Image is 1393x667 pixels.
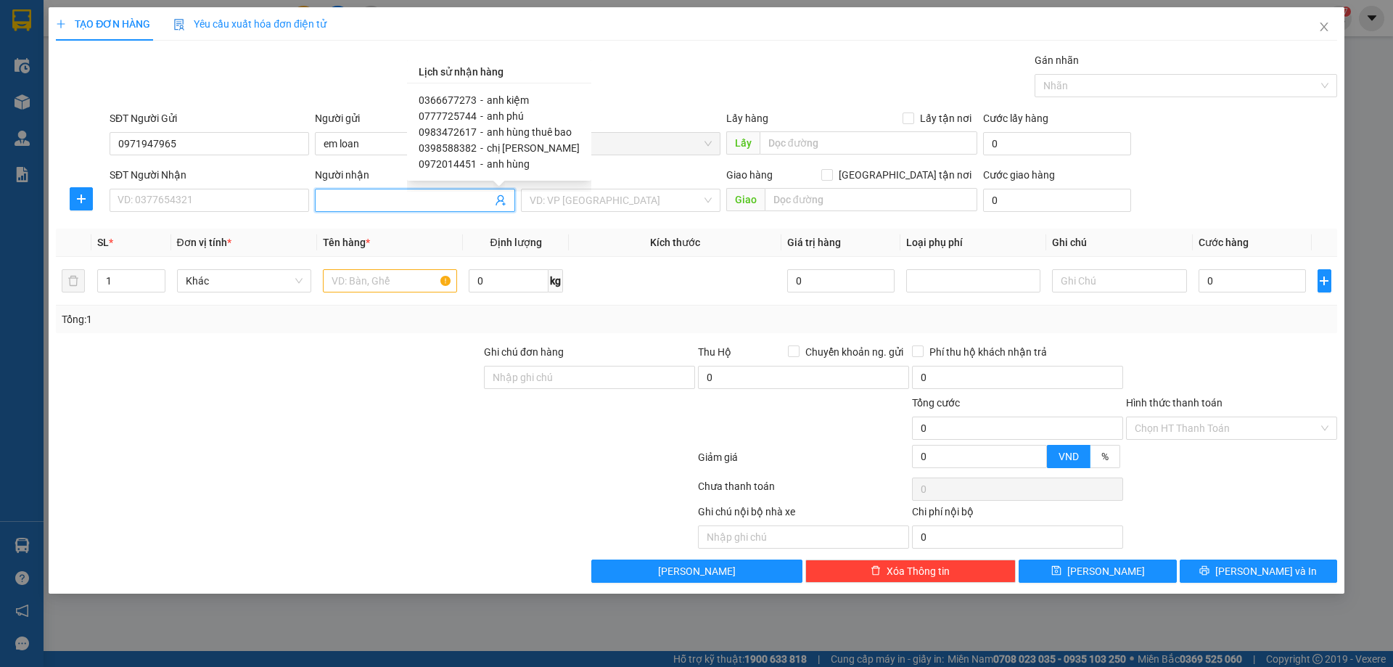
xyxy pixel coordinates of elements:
[110,167,309,183] div: SĐT Người Nhận
[983,189,1131,212] input: Cước giao hàng
[490,237,541,248] span: Định lượng
[787,269,895,292] input: 0
[726,131,760,155] span: Lấy
[1215,563,1317,579] span: [PERSON_NAME] và In
[1318,21,1330,33] span: close
[530,133,712,155] span: BX BẮC VINH
[591,560,802,583] button: [PERSON_NAME]
[800,344,909,360] span: Chuyển khoản ng. gửi
[484,346,564,358] label: Ghi chú đơn hàng
[419,94,477,106] span: 0366677273
[726,112,768,124] span: Lấy hàng
[1199,565,1209,577] span: printer
[900,229,1046,257] th: Loại phụ phí
[487,110,524,122] span: anh phú
[62,311,538,327] div: Tổng: 1
[56,18,150,30] span: TẠO ĐƠN HÀNG
[177,237,231,248] span: Đơn vị tính
[186,270,303,292] span: Khác
[912,397,960,409] span: Tổng cước
[1318,275,1331,287] span: plus
[1019,560,1176,583] button: save[PERSON_NAME]
[912,504,1123,525] div: Chi phí nội bộ
[480,158,483,170] span: -
[495,195,506,206] span: user-add
[419,110,477,122] span: 0777725744
[1035,54,1079,66] label: Gán nhãn
[1046,229,1192,257] th: Ghi chú
[521,110,720,126] div: VP gửi
[56,19,66,29] span: plus
[983,112,1048,124] label: Cước lấy hàng
[760,131,977,155] input: Dọc đường
[173,18,326,30] span: Yêu cầu xuất hóa đơn điện tử
[315,110,514,126] div: Người gửi
[110,110,309,126] div: SĐT Người Gửi
[871,565,881,577] span: delete
[480,94,483,106] span: -
[480,126,483,138] span: -
[1059,451,1079,462] span: VND
[1052,269,1186,292] input: Ghi Chú
[698,346,731,358] span: Thu Hộ
[983,169,1055,181] label: Cước giao hàng
[407,60,591,83] div: Lịch sử nhận hàng
[70,187,93,210] button: plus
[487,94,529,106] span: anh kiệm
[1051,565,1061,577] span: save
[650,237,700,248] span: Kích thước
[1304,7,1344,48] button: Close
[726,188,765,211] span: Giao
[1199,237,1249,248] span: Cước hàng
[833,167,977,183] span: [GEOGRAPHIC_DATA] tận nơi
[548,269,563,292] span: kg
[1126,397,1223,409] label: Hình thức thanh toán
[419,126,477,138] span: 0983472617
[924,344,1053,360] span: Phí thu hộ khách nhận trả
[70,193,92,205] span: plus
[726,169,773,181] span: Giao hàng
[419,158,477,170] span: 0972014451
[696,478,911,504] div: Chưa thanh toán
[1067,563,1145,579] span: [PERSON_NAME]
[698,525,909,549] input: Nhập ghi chú
[480,110,483,122] span: -
[887,563,950,579] span: Xóa Thông tin
[765,188,977,211] input: Dọc đường
[1101,451,1109,462] span: %
[480,142,483,154] span: -
[173,19,185,30] img: icon
[62,269,85,292] button: delete
[698,504,909,525] div: Ghi chú nội bộ nhà xe
[787,237,841,248] span: Giá trị hàng
[696,449,911,475] div: Giảm giá
[323,269,457,292] input: VD: Bàn, Ghế
[97,237,109,248] span: SL
[487,142,580,154] span: chị [PERSON_NAME]
[1180,560,1337,583] button: printer[PERSON_NAME] và In
[484,366,695,389] input: Ghi chú đơn hàng
[487,158,530,170] span: anh hùng
[487,126,572,138] span: anh hùng thuê bao
[983,132,1131,155] input: Cước lấy hàng
[658,563,736,579] span: [PERSON_NAME]
[805,560,1016,583] button: deleteXóa Thông tin
[1318,269,1331,292] button: plus
[315,167,514,183] div: Người nhận
[419,142,477,154] span: 0398588382
[914,110,977,126] span: Lấy tận nơi
[323,237,370,248] span: Tên hàng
